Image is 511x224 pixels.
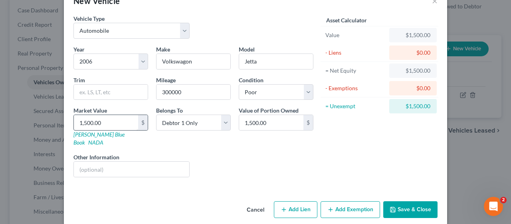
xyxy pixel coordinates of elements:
[325,67,386,75] div: = Net Equity
[239,45,255,54] label: Model
[396,84,430,92] div: $0.00
[325,102,386,110] div: = Unexempt
[383,201,438,218] button: Save & Close
[156,76,176,84] label: Mileage
[326,16,367,24] label: Asset Calculator
[88,139,103,146] a: NADA
[74,115,138,130] input: 0.00
[73,153,119,161] label: Other Information
[396,31,430,39] div: $1,500.00
[138,115,148,130] div: $
[396,67,430,75] div: $1,500.00
[239,54,313,69] input: ex. Altima
[396,102,430,110] div: $1,500.00
[74,162,189,177] input: (optional)
[274,201,317,218] button: Add Lien
[396,49,430,57] div: $0.00
[156,107,183,114] span: Belongs To
[239,106,299,115] label: Value of Portion Owned
[73,76,85,84] label: Trim
[73,45,85,54] label: Year
[484,197,503,216] iframe: Intercom live chat
[74,85,148,100] input: ex. LS, LT, etc
[73,131,125,146] a: [PERSON_NAME] Blue Book
[239,76,263,84] label: Condition
[240,202,271,218] button: Cancel
[325,49,386,57] div: - Liens
[239,115,303,130] input: 0.00
[325,31,386,39] div: Value
[500,197,507,203] span: 2
[156,54,230,69] input: ex. Nissan
[156,85,230,100] input: --
[156,46,170,53] span: Make
[73,14,105,23] label: Vehicle Type
[73,106,107,115] label: Market Value
[321,201,380,218] button: Add Exemption
[303,115,313,130] div: $
[325,84,386,92] div: - Exemptions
